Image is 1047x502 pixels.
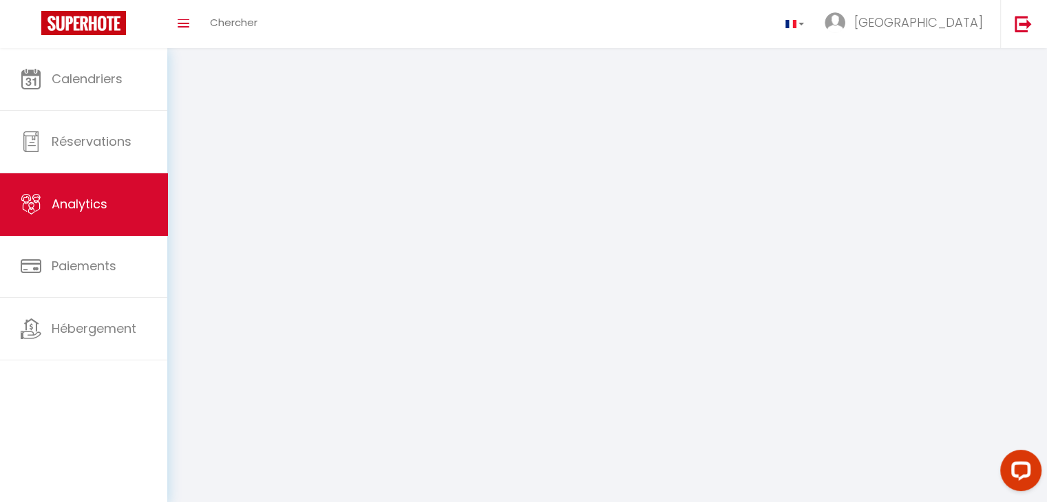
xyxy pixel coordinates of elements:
[825,12,845,33] img: ...
[41,11,126,35] img: Super Booking
[854,14,983,31] span: [GEOGRAPHIC_DATA]
[52,195,107,212] span: Analytics
[52,320,136,337] span: Hébergement
[989,444,1047,502] iframe: LiveChat chat widget
[1015,15,1032,32] img: logout
[52,70,123,87] span: Calendriers
[52,133,131,150] span: Réservations
[52,257,116,274] span: Paiements
[210,15,257,30] span: Chercher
